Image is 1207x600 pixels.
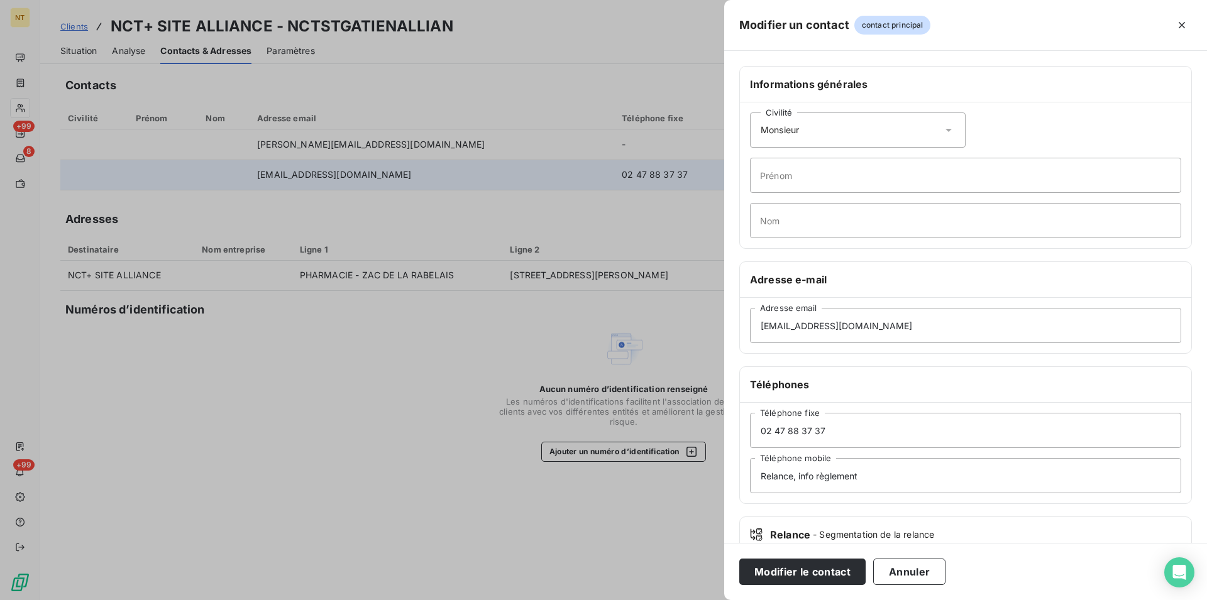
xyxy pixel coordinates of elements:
[750,158,1181,193] input: placeholder
[873,559,945,585] button: Annuler
[854,16,931,35] span: contact principal
[750,377,1181,392] h6: Téléphones
[750,272,1181,287] h6: Adresse e-mail
[739,559,866,585] button: Modifier le contact
[750,413,1181,448] input: placeholder
[813,528,934,541] span: - Segmentation de la relance
[750,308,1181,343] input: placeholder
[1164,557,1194,587] div: Open Intercom Messenger
[750,203,1181,238] input: placeholder
[739,16,849,34] h5: Modifier un contact
[750,77,1181,92] h6: Informations générales
[750,458,1181,493] input: placeholder
[750,527,1181,542] div: Relance
[761,124,799,136] span: Monsieur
